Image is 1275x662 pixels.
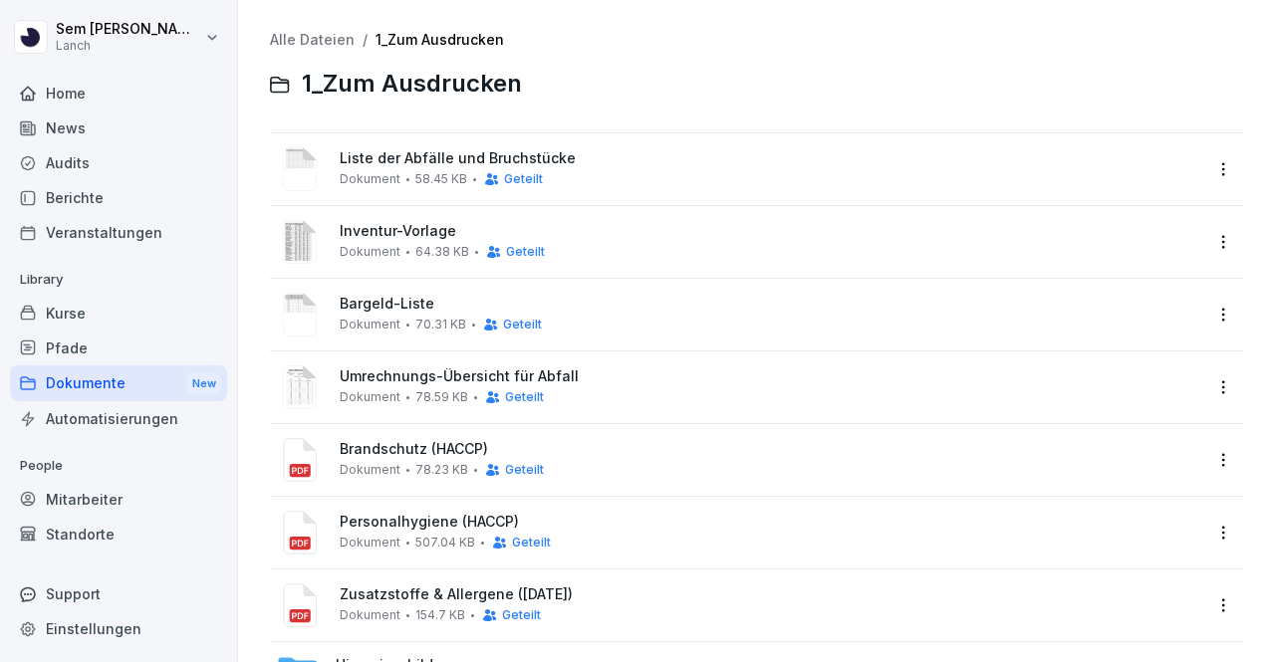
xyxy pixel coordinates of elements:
[187,372,221,395] div: New
[340,390,400,404] span: Dokument
[340,441,1201,458] span: Brandschutz (HACCP)
[512,536,551,550] span: Geteilt
[10,264,227,296] p: Library
[415,245,469,259] span: 64.38 KB
[415,536,475,550] span: 507.04 KB
[10,145,227,180] a: Audits
[10,296,227,331] a: Kurse
[56,21,201,38] p: Sem [PERSON_NAME]
[503,318,542,331] span: Geteilt
[10,401,227,436] a: Automatisierungen
[340,318,400,331] span: Dokument
[340,172,400,186] span: Dokument
[376,31,504,48] a: 1_Zum Ausdrucken
[415,318,466,331] span: 70.31 KB
[505,390,544,404] span: Geteilt
[10,365,227,402] a: DokumenteNew
[415,608,465,622] span: 154.7 KB
[340,514,1201,531] span: Personalhygiene (HACCP)
[10,110,227,145] a: News
[505,463,544,477] span: Geteilt
[502,608,541,622] span: Geteilt
[270,31,355,48] a: Alle Dateien
[302,70,522,99] span: 1_Zum Ausdrucken
[340,223,1201,240] span: Inventur-Vorlage
[340,368,1201,385] span: Umrechnungs-Übersicht für Abfall
[340,536,400,550] span: Dokument
[340,245,400,259] span: Dokument
[340,608,400,622] span: Dokument
[415,390,468,404] span: 78.59 KB
[363,32,368,49] span: /
[10,76,227,110] a: Home
[340,586,1201,603] span: Zusatzstoffe & Allergene ([DATE])
[10,450,227,482] p: People
[10,517,227,552] a: Standorte
[415,172,467,186] span: 58.45 KB
[10,611,227,646] a: Einstellungen
[340,296,1201,313] span: Bargeld-Liste
[504,172,543,186] span: Geteilt
[10,576,227,611] div: Support
[10,365,227,402] div: Dokumente
[340,150,1201,167] span: Liste der Abfälle und Bruchstücke
[415,463,468,477] span: 78.23 KB
[10,331,227,365] a: Pfade
[506,245,545,259] span: Geteilt
[10,180,227,215] a: Berichte
[10,482,227,517] a: Mitarbeiter
[10,215,227,250] a: Veranstaltungen
[56,39,201,53] p: Lanch
[340,463,400,477] span: Dokument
